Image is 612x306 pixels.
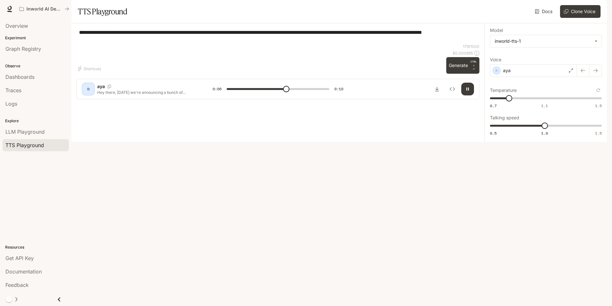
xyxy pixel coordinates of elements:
button: Shortcuts [76,63,104,74]
p: Talking speed [490,116,519,120]
p: CTRL + [470,60,477,67]
div: inworld-tts-1 [490,35,601,47]
span: 1.0 [541,131,548,136]
span: 1.1 [541,103,548,108]
p: aya [97,83,105,90]
div: D [83,84,93,94]
button: Reset to default [595,87,602,94]
p: $ 0.000895 [453,50,473,56]
p: aya [503,67,511,74]
p: Hey there, [DATE] we're announcing a bunch of improvements to our zooms feature, including a big ... [97,90,197,95]
div: inworld-tts-1 [495,38,591,44]
span: 0:06 [213,86,222,92]
p: Voice [490,57,501,62]
h1: TTS Playground [78,5,127,18]
button: Download audio [431,83,443,95]
button: Inspect [446,83,459,95]
span: 0:10 [334,86,343,92]
p: Temperature [490,88,517,93]
span: 1.5 [595,131,602,136]
button: Copy Voice ID [105,85,114,88]
p: 179 / 1000 [463,44,479,49]
button: Clone Voice [560,5,601,18]
a: Docs [534,5,555,18]
span: 1.5 [595,103,602,108]
p: Model [490,28,503,33]
span: 0.7 [490,103,497,108]
button: All workspaces [17,3,72,15]
button: GenerateCTRL +⏎ [446,57,479,74]
p: Inworld AI Demos [26,6,62,12]
p: ⏎ [470,60,477,71]
span: 0.5 [490,131,497,136]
